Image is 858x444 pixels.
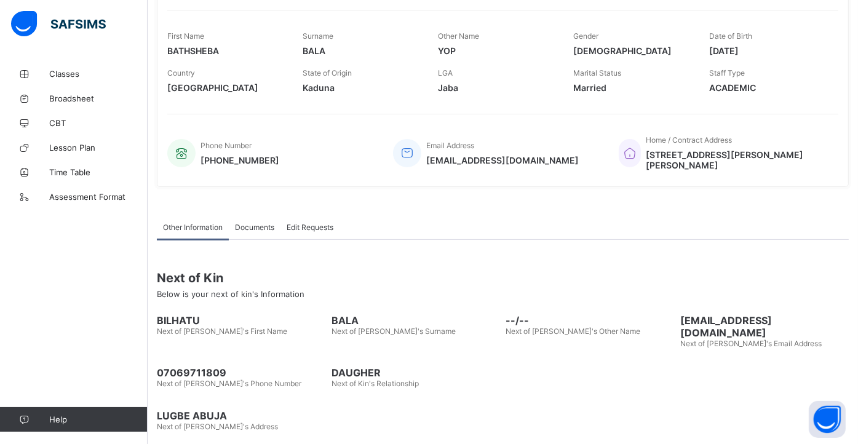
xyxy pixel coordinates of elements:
span: Staff Type [709,68,745,77]
span: Next of Kin [157,271,849,285]
span: Help [49,414,147,424]
span: LGA [438,68,453,77]
span: Home / Contract Address [646,135,732,145]
button: Open asap [809,401,846,438]
span: BALA [332,314,500,327]
span: Assessment Format [49,192,148,202]
span: Time Table [49,167,148,177]
span: Phone Number [201,141,252,150]
span: Surname [303,31,333,41]
span: ACADEMIC [709,82,826,93]
span: Other Name [438,31,479,41]
span: DAUGHER [332,367,500,379]
span: Next of [PERSON_NAME]'s Address [157,422,278,431]
span: Broadsheet [49,93,148,103]
span: [EMAIL_ADDRESS][DOMAIN_NAME] [680,314,849,339]
span: Below is your next of kin's Information [157,289,304,299]
span: Next of Kin's Relationship [332,379,419,388]
span: Documents [235,223,274,232]
span: Kaduna [303,82,419,93]
span: Edit Requests [287,223,333,232]
span: [EMAIL_ADDRESS][DOMAIN_NAME] [426,155,579,165]
span: Email Address [426,141,474,150]
span: First Name [167,31,204,41]
span: BATHSHEBA [167,46,284,56]
span: Country [167,68,195,77]
span: Other Information [163,223,223,232]
span: Next of [PERSON_NAME]'s Phone Number [157,379,301,388]
span: Marital Status [574,68,622,77]
span: YOP [438,46,555,56]
span: CBT [49,118,148,128]
span: BILHATU [157,314,325,327]
span: Date of Birth [709,31,752,41]
span: [DATE] [709,46,826,56]
span: Next of [PERSON_NAME]'s Other Name [506,327,641,336]
span: [DEMOGRAPHIC_DATA] [574,46,691,56]
img: safsims [11,11,106,37]
span: State of Origin [303,68,352,77]
span: Next of [PERSON_NAME]'s Surname [332,327,456,336]
span: LUGBE ABUJA [157,410,849,422]
span: Next of [PERSON_NAME]'s Email Address [680,339,822,348]
span: Gender [574,31,599,41]
span: --/-- [506,314,675,327]
span: Married [574,82,691,93]
span: [PHONE_NUMBER] [201,155,279,165]
span: Classes [49,69,148,79]
span: [GEOGRAPHIC_DATA] [167,82,284,93]
span: Next of [PERSON_NAME]'s First Name [157,327,287,336]
span: Lesson Plan [49,143,148,153]
span: [STREET_ADDRESS][PERSON_NAME][PERSON_NAME] [646,149,826,170]
span: BALA [303,46,419,56]
span: 07069711809 [157,367,325,379]
span: Jaba [438,82,555,93]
